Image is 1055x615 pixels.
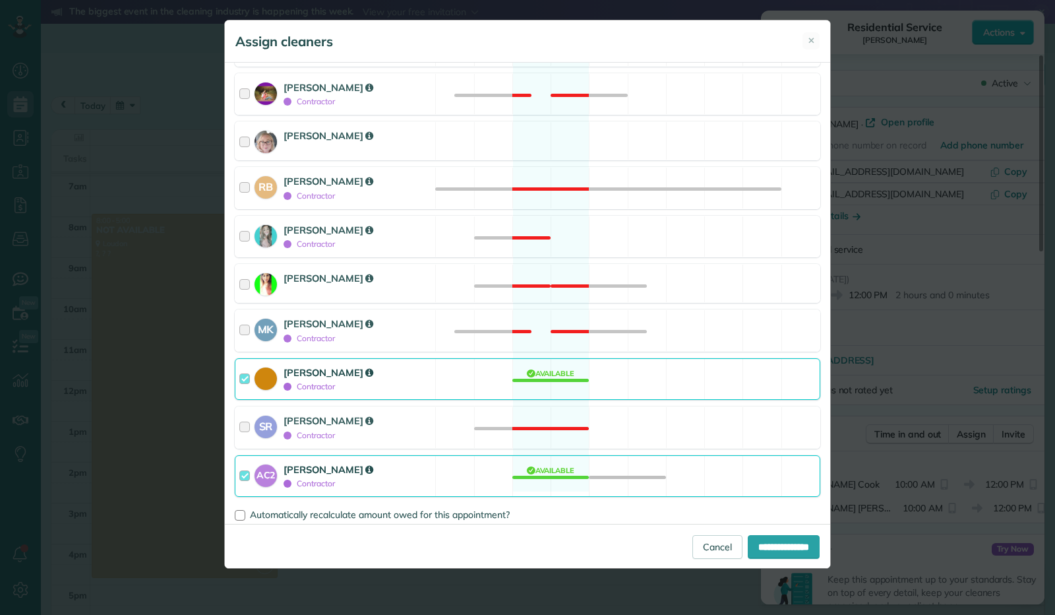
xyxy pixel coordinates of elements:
[284,272,373,284] strong: [PERSON_NAME]
[284,224,373,236] strong: [PERSON_NAME]
[808,34,815,47] span: ✕
[255,465,277,482] strong: AC2
[235,32,333,51] h5: Assign cleaners
[284,414,373,427] strong: [PERSON_NAME]
[284,96,335,106] span: Contractor
[284,175,373,187] strong: [PERSON_NAME]
[255,416,277,434] strong: SR
[250,509,510,521] span: Automatically recalculate amount owed for this appointment?
[255,176,277,195] strong: RB
[255,319,277,337] strong: MK
[284,333,335,343] span: Contractor
[284,366,373,379] strong: [PERSON_NAME]
[284,317,373,330] strong: [PERSON_NAME]
[284,191,335,201] span: Contractor
[284,430,335,440] span: Contractor
[284,381,335,391] span: Contractor
[284,478,335,488] span: Contractor
[284,81,373,94] strong: [PERSON_NAME]
[284,463,373,476] strong: [PERSON_NAME]
[284,239,335,249] span: Contractor
[284,129,373,142] strong: [PERSON_NAME]
[692,535,742,559] a: Cancel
